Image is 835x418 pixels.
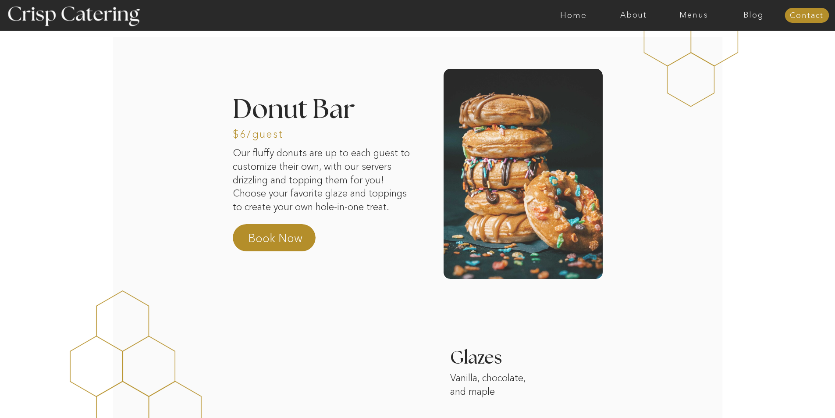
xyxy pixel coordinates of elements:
[664,11,724,20] a: Menus
[248,230,325,251] a: Book Now
[544,11,604,20] a: Home
[604,11,664,20] a: About
[233,97,431,120] h2: Donut Bar
[785,11,829,20] a: Contact
[233,146,418,215] p: Our fluffy donuts are up to each guest to customize their own, with our servers drizzling and top...
[724,11,784,20] a: Blog
[450,349,572,373] h3: Glazes
[233,129,308,140] h3: $6/guest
